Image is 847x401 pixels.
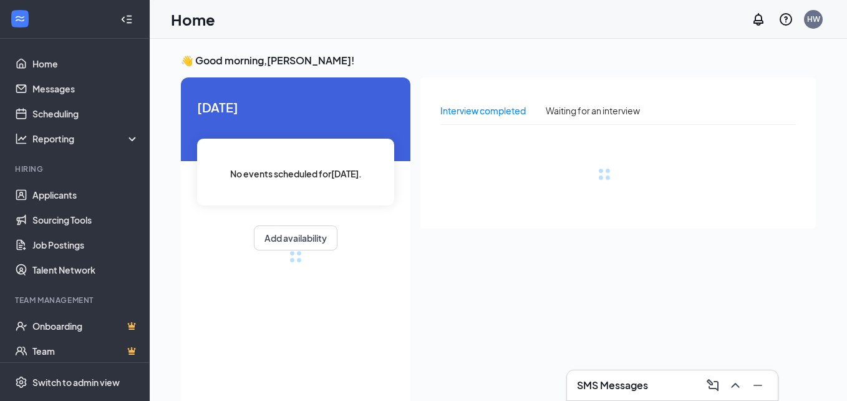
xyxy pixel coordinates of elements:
[32,51,139,76] a: Home
[807,14,820,24] div: HW
[32,101,139,126] a: Scheduling
[230,167,362,181] span: No events scheduled for [DATE] .
[725,375,745,395] button: ChevronUp
[728,378,743,393] svg: ChevronUp
[14,12,26,25] svg: WorkstreamLogo
[32,376,120,389] div: Switch to admin view
[577,379,648,392] h3: SMS Messages
[32,132,140,145] div: Reporting
[32,257,139,282] a: Talent Network
[289,250,302,263] div: loading meetings...
[254,225,337,250] button: Add availability
[32,339,139,364] a: TeamCrown
[15,164,137,174] div: Hiring
[15,376,27,389] svg: Settings
[171,9,215,30] h1: Home
[181,54,816,67] h3: 👋 Good morning, [PERSON_NAME] !
[32,314,139,339] a: OnboardingCrown
[15,132,27,145] svg: Analysis
[15,295,137,305] div: Team Management
[32,182,139,207] a: Applicants
[440,104,526,117] div: Interview completed
[32,207,139,232] a: Sourcing Tools
[120,13,133,26] svg: Collapse
[32,76,139,101] a: Messages
[32,232,139,257] a: Job Postings
[703,375,723,395] button: ComposeMessage
[197,97,394,117] span: [DATE]
[748,375,768,395] button: Minimize
[750,378,765,393] svg: Minimize
[705,378,720,393] svg: ComposeMessage
[778,12,793,27] svg: QuestionInfo
[546,104,640,117] div: Waiting for an interview
[751,12,766,27] svg: Notifications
